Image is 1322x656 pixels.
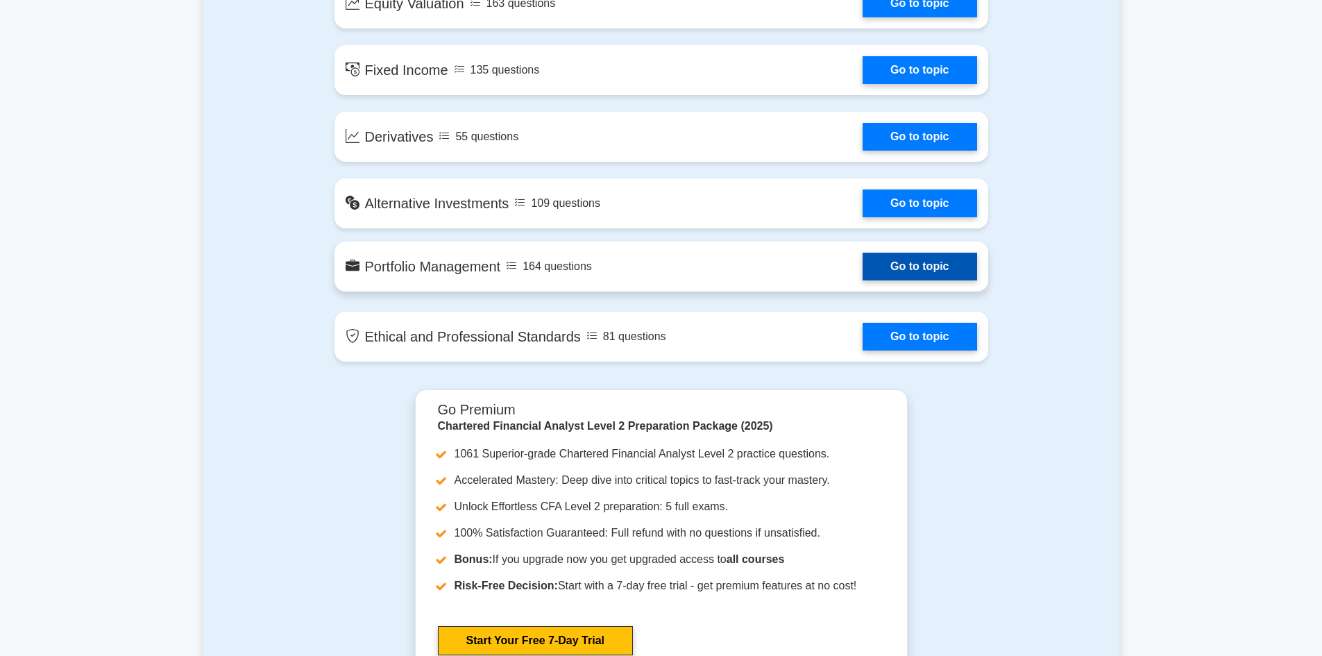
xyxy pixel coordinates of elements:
a: Go to topic [863,123,976,151]
a: Go to topic [863,323,976,351]
a: Go to topic [863,56,976,84]
a: Go to topic [863,190,976,217]
a: Start Your Free 7-Day Trial [438,626,633,655]
a: Go to topic [863,253,976,280]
